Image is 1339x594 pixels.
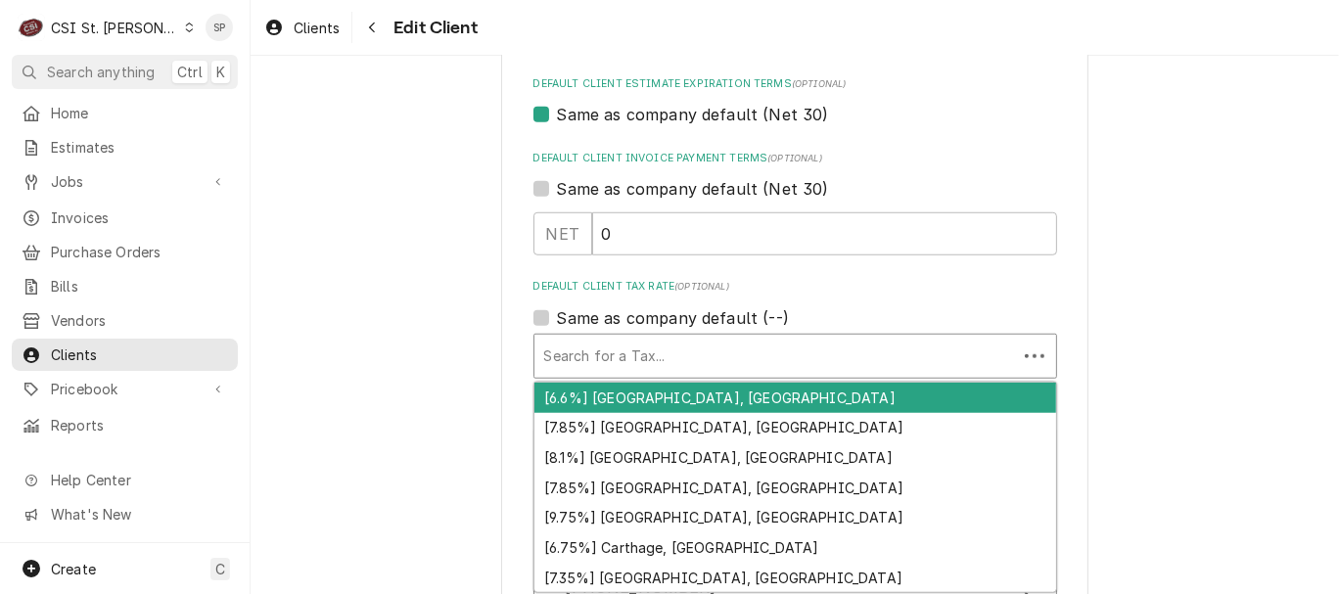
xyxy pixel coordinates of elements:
div: [6.75%] Carthage, [GEOGRAPHIC_DATA] [534,532,1056,563]
label: Same as company default (Net 30) [557,103,829,126]
a: Go to Pricebook [12,373,238,405]
span: Bills [51,276,228,297]
a: Go to What's New [12,498,238,530]
div: SP [206,14,233,41]
span: Pricebook [51,379,199,399]
div: [9.75%] [GEOGRAPHIC_DATA], [GEOGRAPHIC_DATA] [534,503,1056,533]
span: Clients [294,18,340,38]
button: Search anythingCtrlK [12,55,238,89]
span: Edit Client [388,15,478,41]
label: Default Client Invoice Payment Terms [533,151,1057,166]
label: Default Client Tax Rate [533,279,1057,295]
div: [7.85%] [GEOGRAPHIC_DATA], [GEOGRAPHIC_DATA] [534,473,1056,503]
div: Shelley Politte's Avatar [206,14,233,41]
span: Help Center [51,470,226,490]
span: Invoices [51,207,228,228]
a: Vendors [12,304,238,337]
span: Create [51,561,96,577]
div: CSI St. [PERSON_NAME] [51,18,178,38]
label: Default Client Estimate Expiration Terms [533,76,1057,92]
a: Clients [256,12,347,44]
a: Purchase Orders [12,236,238,268]
div: Default Client Invoice Payment Terms [533,151,1057,255]
div: [7.35%] [GEOGRAPHIC_DATA], [GEOGRAPHIC_DATA] [534,563,1056,593]
span: (optional) [674,281,729,292]
a: Go to Help Center [12,464,238,496]
label: Same as company default (Net 30) [557,177,829,201]
a: Clients [12,339,238,371]
span: Estimates [51,137,228,158]
span: (optional) [792,78,847,89]
span: Ctrl [177,62,203,82]
span: Jobs [51,171,199,192]
div: C [18,14,45,41]
span: Reports [51,415,228,435]
div: [8.1%] [GEOGRAPHIC_DATA], [GEOGRAPHIC_DATA] [534,442,1056,473]
span: C [215,559,225,579]
a: Home [12,97,238,129]
span: What's New [51,504,226,525]
label: Same as company default (--) [557,306,789,330]
button: Navigate back [356,12,388,43]
div: Default Client Estimate Expiration Terms [533,76,1057,126]
span: Vendors [51,310,228,331]
div: Default Client Tax Rate [533,279,1057,378]
div: NET [533,212,592,255]
a: Go to Jobs [12,165,238,198]
a: Estimates [12,131,238,163]
div: [7.85%] [GEOGRAPHIC_DATA], [GEOGRAPHIC_DATA] [534,413,1056,443]
span: (optional) [767,153,822,163]
div: [6.6%] [GEOGRAPHIC_DATA], [GEOGRAPHIC_DATA] [534,383,1056,413]
a: Bills [12,270,238,302]
span: Search anything [47,62,155,82]
a: Invoices [12,202,238,234]
span: Home [51,103,228,123]
span: Clients [51,344,228,365]
span: Purchase Orders [51,242,228,262]
a: Reports [12,409,238,441]
div: CSI St. Louis's Avatar [18,14,45,41]
span: K [216,62,225,82]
